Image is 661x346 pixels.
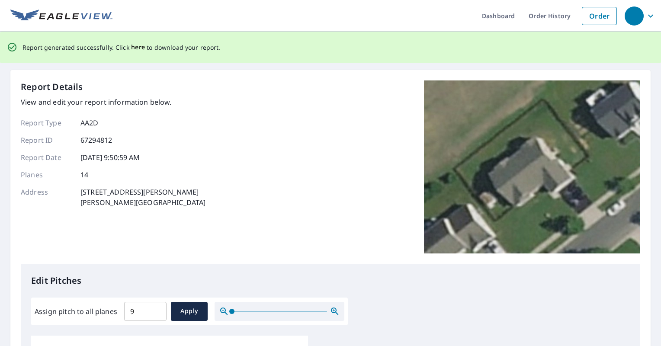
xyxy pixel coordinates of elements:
[171,302,208,321] button: Apply
[35,306,117,317] label: Assign pitch to all planes
[80,118,99,128] p: AA2D
[21,118,73,128] p: Report Type
[21,187,73,208] p: Address
[178,306,201,317] span: Apply
[22,42,221,53] p: Report generated successfully. Click to download your report.
[80,135,112,145] p: 67294812
[582,7,617,25] a: Order
[21,97,206,107] p: View and edit your report information below.
[21,170,73,180] p: Planes
[21,80,83,93] p: Report Details
[21,152,73,163] p: Report Date
[424,80,640,253] img: Top image
[10,10,112,22] img: EV Logo
[80,187,206,208] p: [STREET_ADDRESS][PERSON_NAME] [PERSON_NAME][GEOGRAPHIC_DATA]
[131,42,145,53] button: here
[21,135,73,145] p: Report ID
[80,170,88,180] p: 14
[31,274,630,287] p: Edit Pitches
[124,299,167,324] input: 00.0
[80,152,140,163] p: [DATE] 9:50:59 AM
